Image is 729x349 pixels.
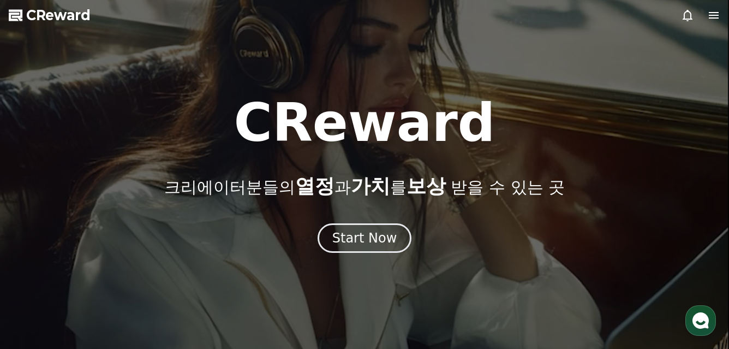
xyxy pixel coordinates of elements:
div: Start Now [332,229,397,247]
a: CReward [9,7,91,24]
p: 크리에이터분들의 과 를 받을 수 있는 곳 [164,175,565,197]
h1: CReward [234,97,495,149]
a: Start Now [318,234,412,245]
button: Start Now [318,223,412,253]
span: 가치 [351,175,390,197]
span: 열정 [295,175,334,197]
span: CReward [26,7,91,24]
span: 보상 [407,175,446,197]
